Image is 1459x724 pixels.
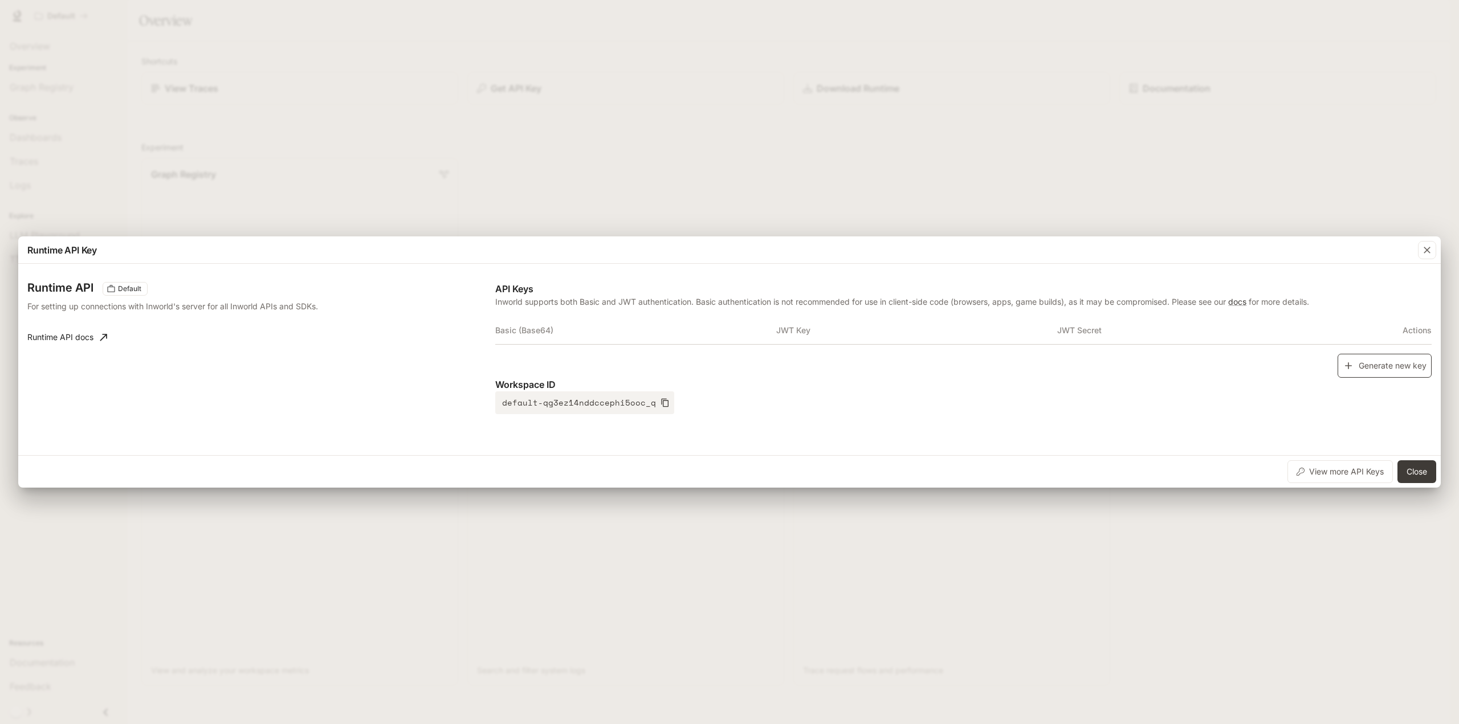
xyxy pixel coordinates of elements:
th: JWT Key [776,317,1057,344]
button: Generate new key [1338,354,1432,378]
th: JWT Secret [1057,317,1338,344]
button: default-qg3ez14nddccephi5ooc_q [495,391,674,414]
p: Inworld supports both Basic and JWT authentication. Basic authentication is not recommended for u... [495,296,1432,308]
p: Runtime API Key [27,243,97,257]
span: Default [113,284,146,294]
button: Close [1397,460,1436,483]
h3: Runtime API [27,282,93,293]
div: These keys will apply to your current workspace only [103,282,148,296]
th: Actions [1338,317,1432,344]
th: Basic (Base64) [495,317,776,344]
p: API Keys [495,282,1432,296]
a: Runtime API docs [23,326,112,349]
p: Workspace ID [495,378,1432,391]
button: View more API Keys [1287,460,1393,483]
p: For setting up connections with Inworld's server for all Inworld APIs and SDKs. [27,300,372,312]
a: docs [1228,297,1246,306]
